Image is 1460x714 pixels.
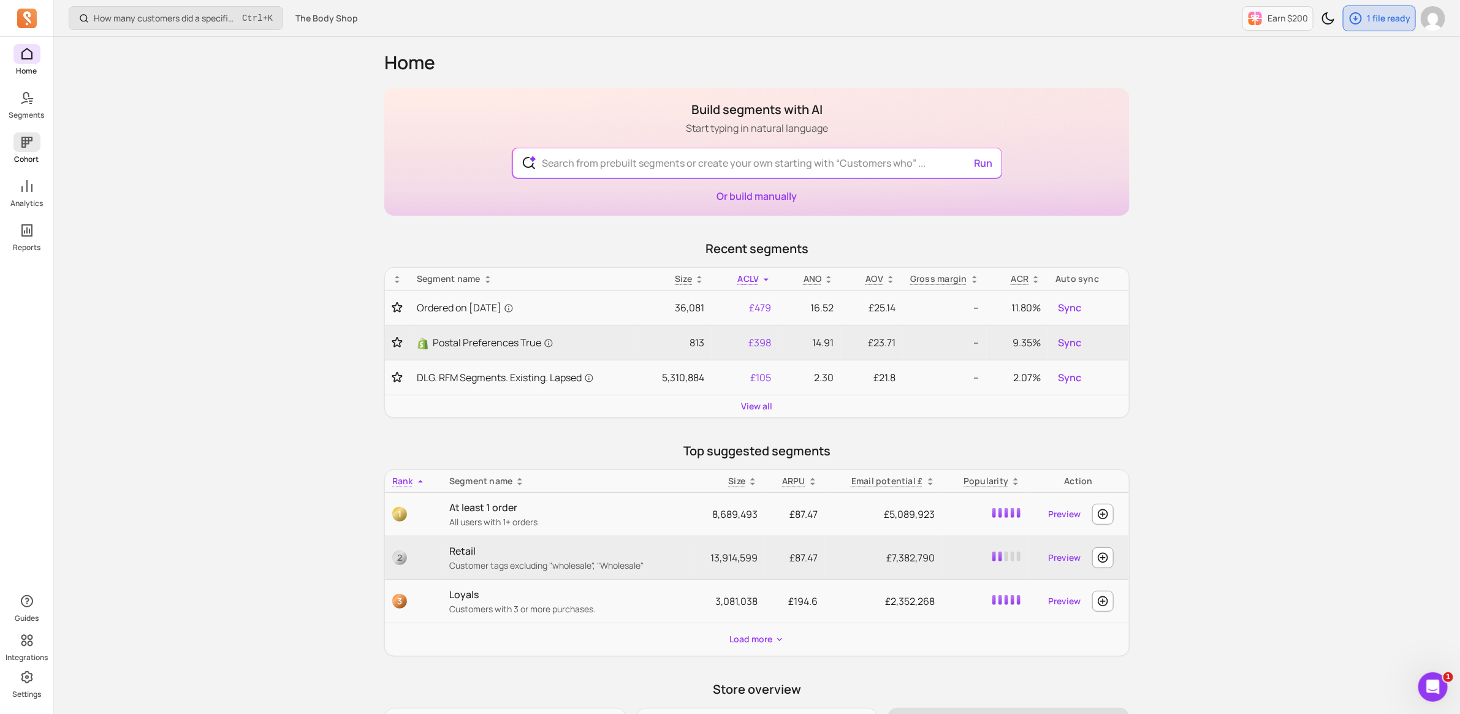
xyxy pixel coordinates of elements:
span: ANO [804,273,822,284]
button: Toggle dark mode [1316,6,1340,31]
button: Toggle favorite [392,302,402,314]
p: ARPU [782,475,805,487]
p: 16.52 [786,300,834,315]
button: 1 file ready [1343,6,1416,31]
span: 1 [392,507,407,522]
span: £7,382,790 [887,551,935,564]
span: 1 [1443,672,1453,682]
p: 1 file ready [1367,12,1410,25]
kbd: K [268,13,273,23]
p: Loyals [449,587,684,602]
button: Sync [1055,298,1084,317]
p: 813 [640,335,704,350]
p: ACR [1011,273,1029,285]
p: Earn $200 [1268,12,1308,25]
p: At least 1 order [449,500,684,515]
span: 3 [392,594,407,609]
p: Store overview [384,681,1130,698]
kbd: Ctrl [242,12,263,25]
span: £5,089,923 [884,507,935,521]
span: £87.47 [789,551,818,564]
p: Integrations [6,653,48,663]
p: 9.35% [994,335,1041,350]
span: ACLV [738,273,759,284]
p: Recent segments [384,240,1130,257]
span: £87.47 [789,507,818,521]
h1: Build segments with AI [686,101,828,118]
img: avatar [1421,6,1445,31]
img: Shopify [417,338,429,350]
button: Sync [1055,333,1084,352]
span: + [242,12,273,25]
p: Cohort [15,154,39,164]
iframe: Intercom live chat [1418,672,1448,702]
span: Postal Preferences True [433,335,553,350]
span: 13,914,599 [710,551,758,564]
div: Auto sync [1055,273,1122,285]
button: Run [969,151,997,175]
p: Analytics [10,199,43,208]
p: Start typing in natural language [686,121,828,135]
a: DLG. RFM Segments. Existing. Lapsed [417,370,625,385]
p: AOV [866,273,884,285]
p: £25.14 [848,300,895,315]
p: £479 [719,300,771,315]
p: All users with 1+ orders [449,516,684,528]
a: Preview [1044,547,1086,569]
input: Search from prebuilt segments or create your own starting with “Customers who” ... [533,148,982,178]
span: Ordered on [DATE] [417,300,514,315]
span: DLG. RFM Segments. Existing. Lapsed [417,370,594,385]
p: 2.07% [994,370,1041,385]
div: Segment name [417,273,625,285]
p: Popularity [964,475,1008,487]
span: 8,689,493 [712,507,758,521]
button: Toggle favorite [392,371,402,384]
p: Segments [9,110,45,120]
p: £23.71 [848,335,895,350]
p: 14.91 [786,335,834,350]
p: Guides [15,613,39,623]
span: 2 [392,550,407,565]
p: Reports [13,243,40,253]
p: £21.8 [848,370,895,385]
p: 2.30 [786,370,834,385]
button: The Body Shop [288,7,365,29]
span: Sync [1058,335,1081,350]
p: 36,081 [640,300,704,315]
a: Preview [1044,590,1086,612]
p: Customers with 3 or more purchases. [449,603,684,615]
button: Guides [13,589,40,626]
p: Settings [12,689,41,699]
div: Action [1035,475,1122,487]
p: 5,310,884 [640,370,704,385]
a: View all [742,400,773,412]
p: -- [910,335,979,350]
button: How many customers did a specific discount code generate?Ctrl+K [69,6,283,30]
h1: Home [384,51,1130,74]
p: Home [17,66,37,76]
span: Size [728,475,745,487]
p: Top suggested segments [384,442,1130,460]
a: Or build manually [717,189,797,203]
p: Customer tags excluding "wholesale", "Wholesale" [449,560,684,572]
p: £398 [719,335,771,350]
p: £105 [719,370,771,385]
span: £194.6 [788,594,818,608]
a: Preview [1044,503,1086,525]
span: Size [675,273,692,284]
p: How many customers did a specific discount code generate? [94,12,237,25]
span: Sync [1058,370,1081,385]
button: Sync [1055,368,1084,387]
span: Sync [1058,300,1081,315]
span: The Body Shop [295,12,358,25]
p: -- [910,370,979,385]
a: ShopifyPostal Preferences True [417,335,625,350]
a: Ordered on [DATE] [417,300,625,315]
p: 11.80% [994,300,1041,315]
span: £2,352,268 [886,594,935,608]
p: Email potential £ [851,475,923,487]
button: Load more [724,628,789,651]
p: -- [910,300,979,315]
span: 3,081,038 [715,594,758,608]
span: Rank [392,475,413,487]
